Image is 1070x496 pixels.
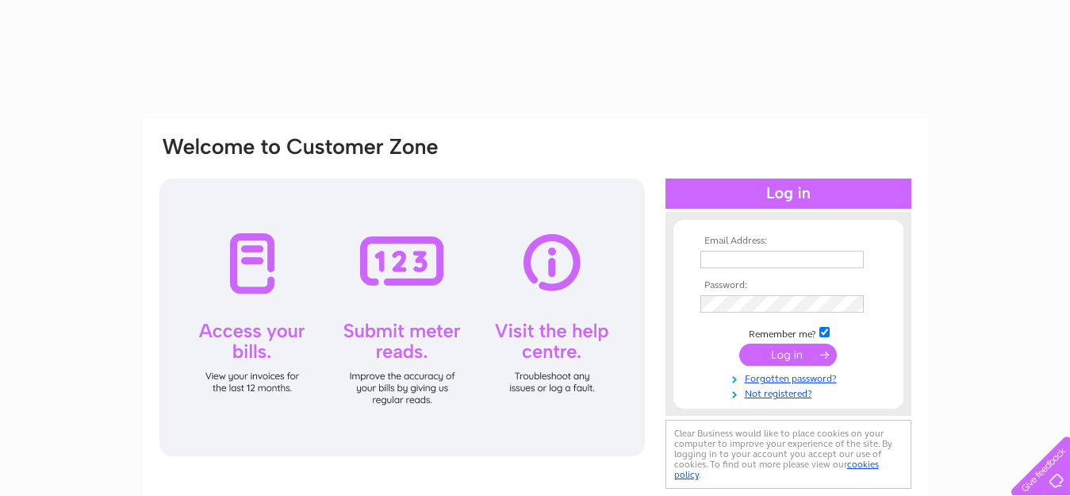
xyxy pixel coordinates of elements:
[700,385,880,400] a: Not registered?
[696,325,880,340] td: Remember me?
[665,420,911,489] div: Clear Business would like to place cookies on your computer to improve your experience of the sit...
[739,344,837,366] input: Submit
[696,280,880,291] th: Password:
[700,370,880,385] a: Forgotten password?
[674,459,879,480] a: cookies policy
[696,236,880,247] th: Email Address:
